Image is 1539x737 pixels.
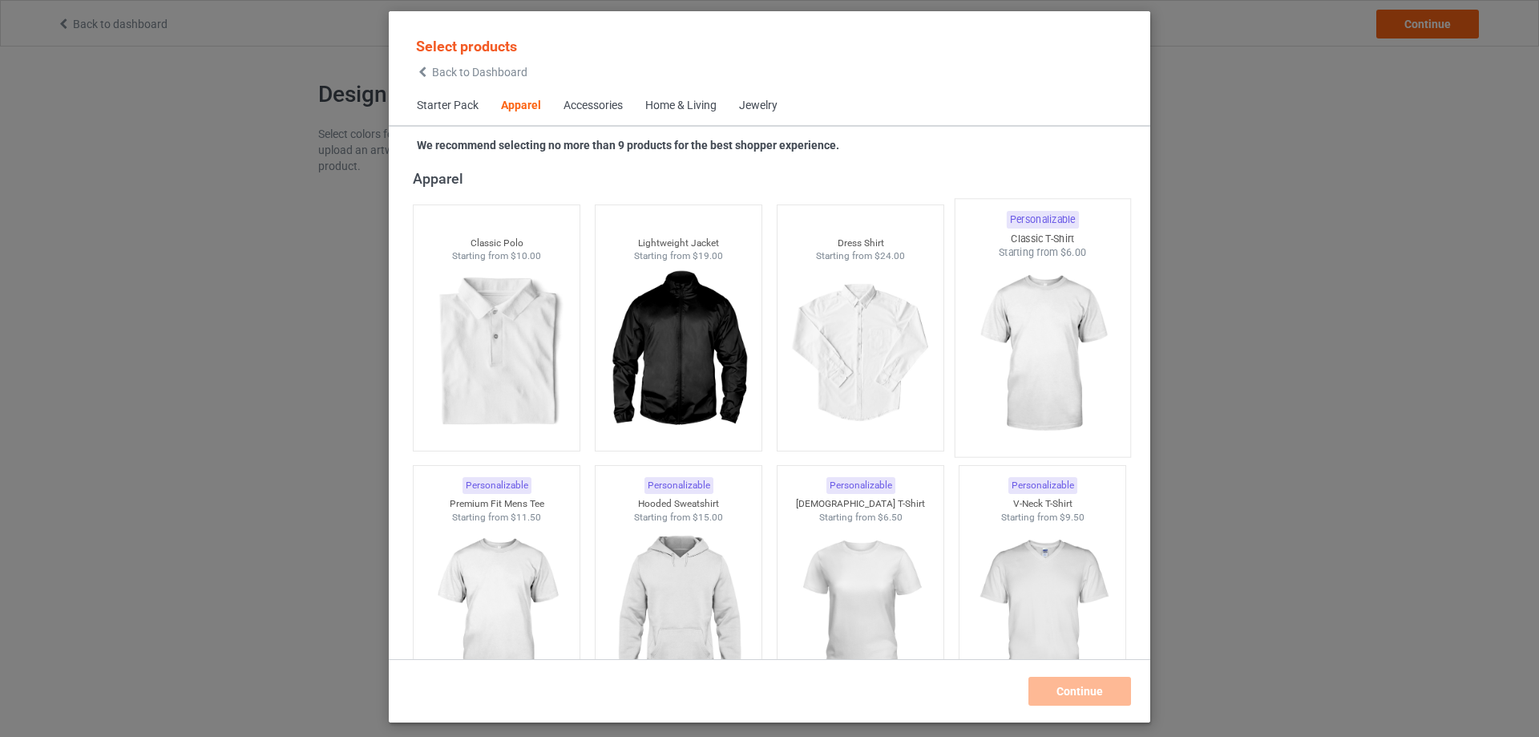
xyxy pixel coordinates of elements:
[778,249,944,263] div: Starting from
[644,477,713,494] div: Personalizable
[425,524,568,703] img: regular.jpg
[1060,512,1085,523] span: $9.50
[414,249,580,263] div: Starting from
[432,66,527,79] span: Back to Dashboard
[789,524,932,703] img: regular.jpg
[739,98,778,114] div: Jewelry
[878,512,903,523] span: $6.50
[596,237,762,250] div: Lightweight Jacket
[875,250,905,261] span: $24.00
[596,497,762,511] div: Hooded Sweatshirt
[967,260,1117,448] img: regular.jpg
[1008,477,1077,494] div: Personalizable
[693,512,723,523] span: $15.00
[406,87,490,125] span: Starter Pack
[596,249,762,263] div: Starting from
[955,232,1130,245] div: Classic T-Shirt
[417,139,839,152] strong: We recommend selecting no more than 9 products for the best shopper experience.
[511,250,541,261] span: $10.00
[596,511,762,524] div: Starting from
[413,169,1133,188] div: Apparel
[955,245,1130,259] div: Starting from
[778,237,944,250] div: Dress Shirt
[416,38,517,55] span: Select products
[463,477,531,494] div: Personalizable
[607,524,750,703] img: regular.jpg
[511,512,541,523] span: $11.50
[778,497,944,511] div: [DEMOGRAPHIC_DATA] T-Shirt
[607,263,750,443] img: regular.jpg
[425,263,568,443] img: regular.jpg
[789,263,932,443] img: regular.jpg
[959,511,1126,524] div: Starting from
[563,98,623,114] div: Accessories
[959,497,1126,511] div: V-Neck T-Shirt
[414,497,580,511] div: Premium Fit Mens Tee
[1060,246,1087,258] span: $6.00
[1006,211,1078,229] div: Personalizable
[645,98,717,114] div: Home & Living
[501,98,541,114] div: Apparel
[826,477,895,494] div: Personalizable
[971,524,1114,703] img: regular.jpg
[414,237,580,250] div: Classic Polo
[693,250,723,261] span: $19.00
[778,511,944,524] div: Starting from
[414,511,580,524] div: Starting from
